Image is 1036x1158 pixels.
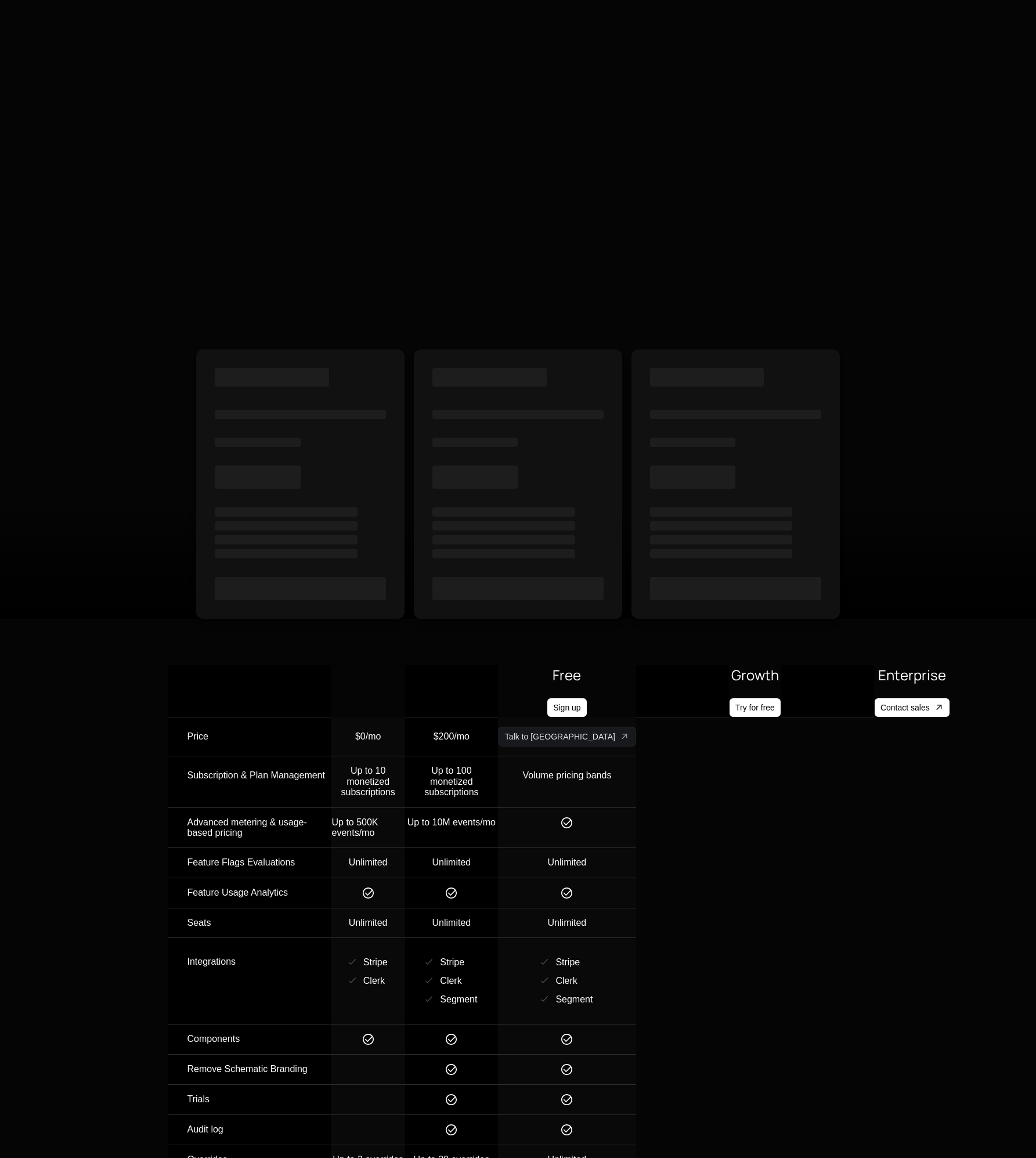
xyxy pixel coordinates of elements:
a: Talk to us [499,727,636,746]
td: Components [168,1024,331,1055]
span: Growth [731,666,779,684]
a: Contact sales [875,698,950,717]
a: Try for free [730,698,781,717]
div: $200/mo [434,727,470,746]
div: Price [187,727,330,746]
div: Segment [440,994,477,1005]
div: Unlimited [406,857,497,868]
div: Clerk [555,975,577,987]
td: Advanced metering & usage-based pricing [168,808,331,849]
td: Feature Usage Analytics [168,878,331,908]
td: Seats [168,908,331,938]
div: Clerk [363,975,385,987]
div: $0/mo [355,727,381,746]
div: Up to 10M events/mo [406,817,497,828]
div: Subscription & Plan Management [187,766,330,785]
td: Trials [168,1085,331,1115]
span: Free [553,666,581,684]
span: Up to 100 monetized subscriptions [424,766,478,797]
div: Unlimited [331,918,404,928]
div: Integrations [187,957,330,967]
div: Volume pricing bands [522,766,611,785]
div: Stripe [440,957,464,968]
div: Unlimited [499,918,636,928]
div: Unlimited [331,857,404,868]
div: Clerk [440,975,461,987]
div: Segment [555,994,593,1005]
div: Unlimited [499,857,636,868]
div: Up to 500K events/mo [331,817,404,839]
td: Remove Schematic Branding [168,1055,331,1085]
div: Stripe [555,957,580,968]
td: Feature Flags Evaluations [168,848,331,878]
div: Unlimited [406,918,497,928]
div: Stripe [363,957,388,968]
span: Enterprise [878,666,946,684]
td: Audit log [168,1115,331,1145]
div: Up to 10 monetized subscriptions [331,766,404,798]
a: Sign up [547,698,586,717]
